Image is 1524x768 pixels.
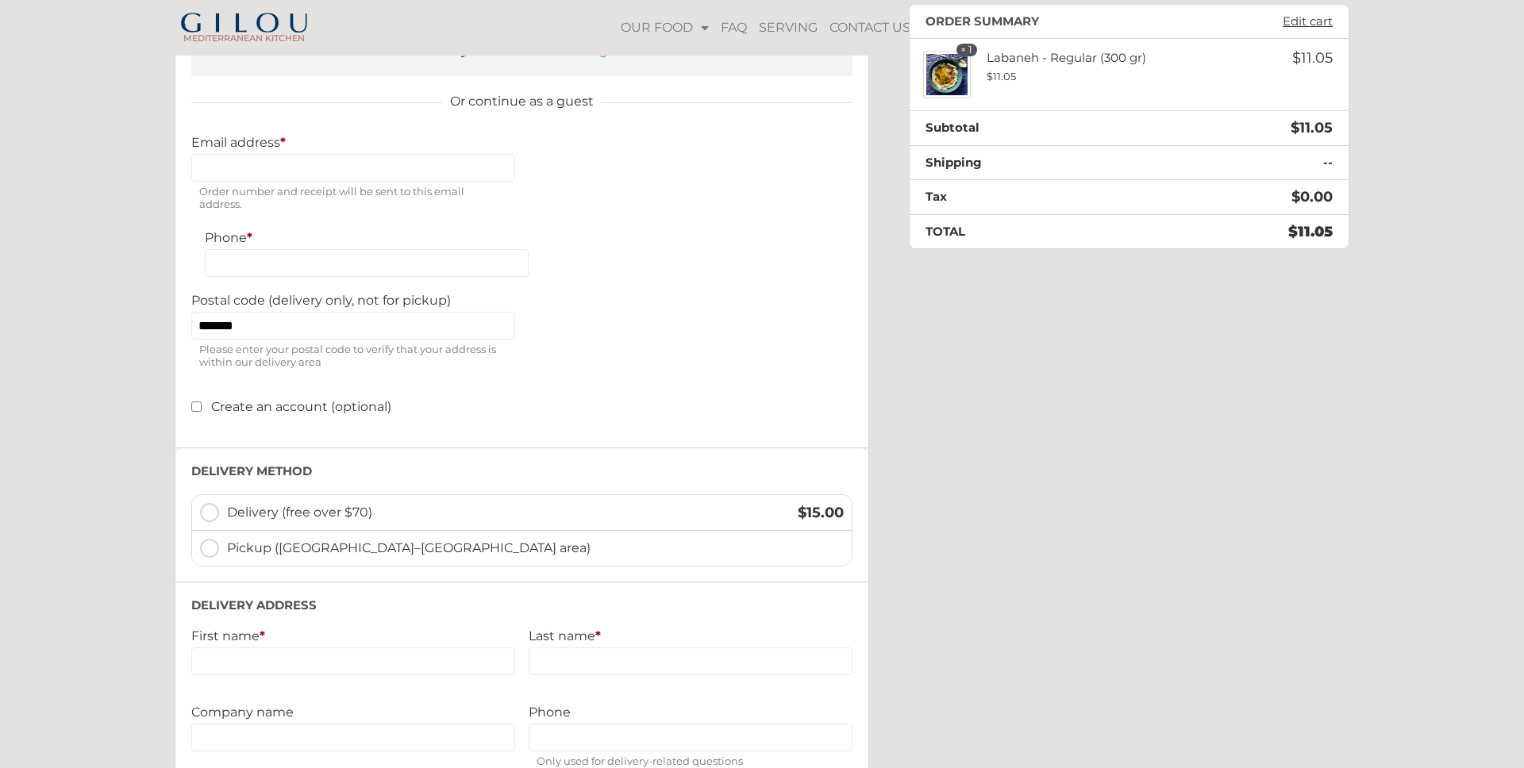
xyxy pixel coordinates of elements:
label: Company name [191,705,515,720]
strong: × 1 [956,44,977,56]
th: Tax [910,180,1145,215]
span: $ [987,70,993,83]
a: FAQ [717,10,751,46]
th: Subtotal [910,111,1145,146]
span: $ [1288,223,1298,240]
div: Labaneh - Regular (300 gr) [971,51,1221,83]
span: Order number and receipt will be sent to this email address. [191,182,515,214]
span: Create an account (optional) [211,399,391,414]
span: Pickup ([GEOGRAPHIC_DATA]–[GEOGRAPHIC_DATA] area) [227,539,844,558]
th: Shipping [910,145,1145,180]
label: Last name [529,628,852,643]
span: $ [798,504,806,521]
bdi: 0.00 [1291,188,1333,205]
span: Please enter your postal code to verify that your address is within our delivery area [191,340,515,372]
span: $ [1292,49,1301,67]
h3: Delivery address [191,598,852,612]
h2: MEDITERRANEAN KITCHEN [175,34,314,43]
td: -- [1145,145,1349,180]
input: Create an account (optional) [191,401,202,412]
a: Log in [584,43,623,58]
a: OUR FOOD [617,10,713,46]
bdi: 11.05 [1291,119,1333,136]
label: Phone [205,230,529,245]
th: Total [910,214,1145,248]
label: Email address [191,135,515,150]
a: SERVING [755,10,822,46]
a: CONTACT US [825,10,914,46]
img: Gilou Logo [179,13,310,35]
img: Labaneh [923,51,971,98]
label: First name [191,628,515,643]
bdi: 11.05 [1292,49,1333,67]
span: $ [1291,188,1300,205]
h3: Delivery method [191,464,852,478]
a: Edit cart [1275,14,1341,29]
label: Phone [529,705,852,720]
bdi: 11.05 [1288,223,1333,240]
label: Postal code (delivery only, not for pickup) [191,293,515,308]
span: Or continue as a guest [442,92,602,111]
bdi: 11.05 [987,70,1016,83]
h3: Order summary [926,14,1039,29]
nav: Menu [615,10,1083,46]
span: Delivery (free over $70) [227,503,780,522]
bdi: 15.00 [798,504,844,521]
span: $ [1291,119,1299,136]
